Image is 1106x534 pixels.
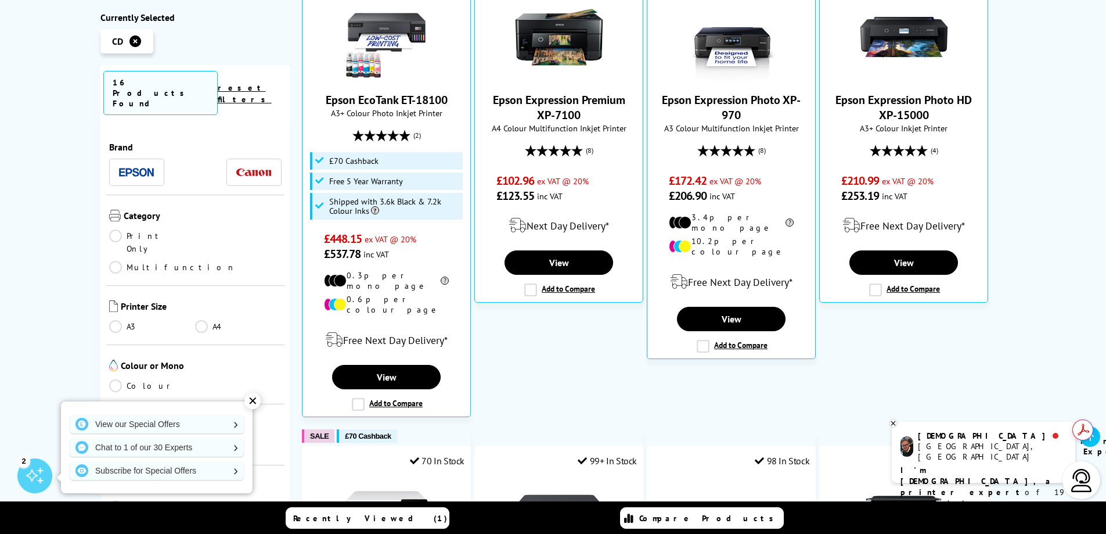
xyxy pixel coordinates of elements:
img: user-headset-light.svg [1070,469,1093,492]
span: A3 Colour Multifunction Inkjet Printer [653,123,809,134]
span: SALE [310,432,329,440]
a: View our Special Offers [70,415,244,433]
a: Epson Expression Photo XP-970 [688,71,775,83]
a: Epson Expression Premium XP-7100 [493,92,625,123]
a: View [849,250,957,275]
a: Epson EcoTank ET-18100 [326,92,448,107]
span: inc VAT [882,191,907,202]
div: 2 [17,454,30,467]
span: Brand [109,141,282,153]
a: Colour [109,379,196,392]
a: View [677,307,785,331]
span: Recently Viewed (1) [293,513,448,524]
a: Canon [236,165,271,180]
a: Multifunction [109,261,236,274]
a: Epson Expression Premium XP-7100 [516,71,603,83]
a: A3 [109,320,196,333]
p: of 19 years! Leave me a message and I'll respond ASAP [900,465,1067,531]
button: £70 Cashback [337,429,397,443]
li: 0.6p per colour page [324,294,449,315]
a: View [332,365,440,389]
img: chris-livechat.png [900,436,913,457]
div: 98 In Stock [755,455,809,467]
a: Epson Expression Photo HD XP-15000 [835,92,972,123]
span: A4 Colour Multifunction Inkjet Printer [481,123,637,134]
a: Compare Products [620,507,784,529]
label: Add to Compare [869,284,940,296]
div: [GEOGRAPHIC_DATA], [GEOGRAPHIC_DATA] [918,441,1066,462]
span: £206.90 [669,188,707,203]
div: ✕ [244,393,261,409]
span: Shipped with 3.6k Black & 7.2k Colour Inks [329,197,460,216]
div: modal_delivery [308,324,464,356]
span: £448.15 [324,231,362,246]
a: reset filters [218,83,272,105]
a: Epson Expression Photo HD XP-15000 [860,71,948,83]
span: inc VAT [537,191,563,202]
label: Add to Compare [352,398,423,411]
img: Epson [119,168,154,177]
div: modal_delivery [481,209,637,242]
b: I'm [DEMOGRAPHIC_DATA], a printer expert [900,465,1054,497]
span: £253.19 [841,188,879,203]
a: Subscribe for Special Offers [70,461,244,480]
span: £123.55 [496,188,534,203]
span: A3+ Colour Inkjet Printer [826,123,982,134]
span: (8) [758,139,766,162]
img: Printer Size [109,300,118,312]
label: Add to Compare [524,284,595,296]
span: £172.42 [669,173,707,188]
a: Epson [119,165,154,180]
span: ex VAT @ 20% [882,175,934,187]
span: Colour or Mono [121,360,282,374]
span: inc VAT [709,191,735,202]
span: Printer Size [121,300,282,314]
span: (2) [413,124,421,146]
div: 70 In Stock [410,455,464,467]
span: (4) [931,139,938,162]
a: Epson Expression Photo XP-970 [662,92,801,123]
span: ex VAT @ 20% [537,175,589,187]
span: £70 Cashback [345,432,391,440]
div: Currently Selected [100,12,291,23]
span: CD [112,35,123,47]
a: Chat to 1 of our 30 Experts [70,438,244,457]
span: A3+ Colour Photo Inkjet Printer [308,107,464,119]
span: £537.78 [324,246,361,261]
li: 0.3p per mono page [324,270,449,291]
span: inc VAT [363,249,389,260]
button: SALE [302,429,334,443]
span: ex VAT @ 20% [709,175,761,187]
span: £102.96 [496,173,534,188]
a: Print Only [109,230,196,255]
li: 10.2p per colour page [669,236,794,257]
span: (8) [586,139,593,162]
a: Low Running Cost [109,500,282,513]
a: Epson EcoTank ET-18100 [343,71,430,83]
span: £70 Cashback [329,156,379,166]
span: Category [124,210,282,224]
span: Free 5 Year Warranty [329,177,403,186]
span: 16 Products Found [103,71,218,115]
label: Add to Compare [697,340,768,353]
li: 3.4p per mono page [669,212,794,233]
a: View [505,250,613,275]
div: modal_delivery [653,266,809,298]
span: ex VAT @ 20% [365,234,416,245]
a: Recently Viewed (1) [286,507,449,529]
a: A4 [195,320,282,333]
div: 99+ In Stock [578,455,637,467]
span: £210.99 [841,173,879,188]
div: modal_delivery [826,209,982,242]
div: [DEMOGRAPHIC_DATA] [918,431,1066,441]
img: Canon [236,169,271,176]
span: Compare Products [639,513,780,524]
img: Category [109,210,121,221]
img: Colour or Mono [109,360,118,371]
